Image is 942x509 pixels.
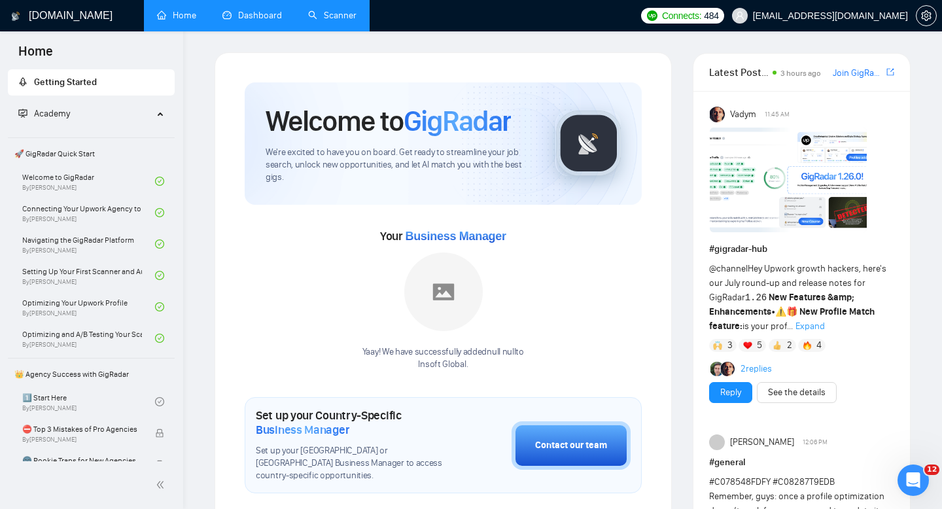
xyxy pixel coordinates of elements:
[22,230,155,258] a: Navigating the GigRadar PlatformBy[PERSON_NAME]
[765,109,790,120] span: 11:45 AM
[155,397,164,406] span: check-circle
[9,361,173,387] span: 👑 Agency Success with GigRadar
[266,103,511,139] h1: Welcome to
[704,9,718,23] span: 484
[709,292,855,317] strong: New Features &amp; Enhancements
[18,109,27,118] span: fund-projection-screen
[795,321,825,332] span: Expand
[916,10,936,21] span: setting
[155,302,164,311] span: check-circle
[757,339,762,352] span: 5
[713,341,722,350] img: 🙌
[803,341,812,350] img: 🔥
[8,42,63,69] span: Home
[710,128,867,232] img: F09AC4U7ATU-image.png
[8,69,175,96] li: Getting Started
[11,6,20,27] img: logo
[787,339,792,352] span: 2
[222,10,282,21] a: dashboardDashboard
[816,339,822,352] span: 4
[924,465,939,475] span: 12
[773,476,835,487] span: #C08287T9EDB
[916,5,937,26] button: setting
[720,385,741,400] a: Reply
[662,9,701,23] span: Connects:
[886,66,894,79] a: export
[22,436,142,444] span: By [PERSON_NAME]
[757,382,837,403] button: See the details
[709,476,771,487] span: #C078548FDFY
[404,253,483,331] img: placeholder.png
[362,346,524,371] div: Yaay! We have successfully added null null to
[157,10,196,21] a: homeHome
[709,64,769,80] span: Latest Posts from the GigRadar Community
[745,292,767,303] code: 1.26
[709,382,752,403] button: Reply
[405,230,506,243] span: Business Manager
[768,385,826,400] a: See the details
[155,429,164,438] span: lock
[730,107,756,122] span: Vadym
[18,108,70,119] span: Academy
[22,167,155,196] a: Welcome to GigRadarBy[PERSON_NAME]
[155,334,164,343] span: check-circle
[803,436,828,448] span: 12:06 PM
[709,242,894,256] h1: # gigradar-hub
[710,107,725,122] img: Vadym
[730,435,794,449] span: [PERSON_NAME]
[22,198,155,227] a: Connecting Your Upwork Agency to GigRadarBy[PERSON_NAME]
[556,111,621,176] img: gigradar-logo.png
[709,263,748,274] span: @channel
[156,478,169,491] span: double-left
[833,66,884,80] a: Join GigRadar Slack Community
[404,103,511,139] span: GigRadar
[22,261,155,290] a: Setting Up Your First Scanner and Auto-BidderBy[PERSON_NAME]
[22,423,142,436] span: ⛔ Top 3 Mistakes of Pro Agencies
[741,362,772,376] a: 2replies
[647,10,657,21] img: upwork-logo.png
[709,455,894,470] h1: # general
[155,460,164,469] span: lock
[735,11,744,20] span: user
[22,454,142,467] span: 🌚 Rookie Traps for New Agencies
[266,147,534,184] span: We're excited to have you on board. Get ready to streamline your job search, unlock new opportuni...
[916,10,937,21] a: setting
[380,229,506,243] span: Your
[22,387,155,416] a: 1️⃣ Start HereBy[PERSON_NAME]
[886,67,894,77] span: export
[786,306,797,317] span: 🎁
[727,339,733,352] span: 3
[256,423,349,437] span: Business Manager
[34,108,70,119] span: Academy
[743,341,752,350] img: ❤️
[155,239,164,249] span: check-circle
[155,271,164,280] span: check-circle
[512,421,631,470] button: Contact our team
[256,408,446,437] h1: Set up your Country-Specific
[780,69,821,78] span: 3 hours ago
[9,141,173,167] span: 🚀 GigRadar Quick Start
[22,324,155,353] a: Optimizing and A/B Testing Your Scanner for Better ResultsBy[PERSON_NAME]
[155,177,164,186] span: check-circle
[308,10,357,21] a: searchScanner
[535,438,607,453] div: Contact our team
[898,465,929,496] iframe: Intercom live chat
[18,77,27,86] span: rocket
[775,306,786,317] span: ⚠️
[256,445,446,482] span: Set up your [GEOGRAPHIC_DATA] or [GEOGRAPHIC_DATA] Business Manager to access country-specific op...
[709,263,886,332] span: Hey Upwork growth hackers, here's our July round-up and release notes for GigRadar • is your prof...
[22,292,155,321] a: Optimizing Your Upwork ProfileBy[PERSON_NAME]
[773,341,782,350] img: 👍
[34,77,97,88] span: Getting Started
[362,359,524,371] p: Insoft Global .
[710,362,725,376] img: Alex B
[155,208,164,217] span: check-circle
